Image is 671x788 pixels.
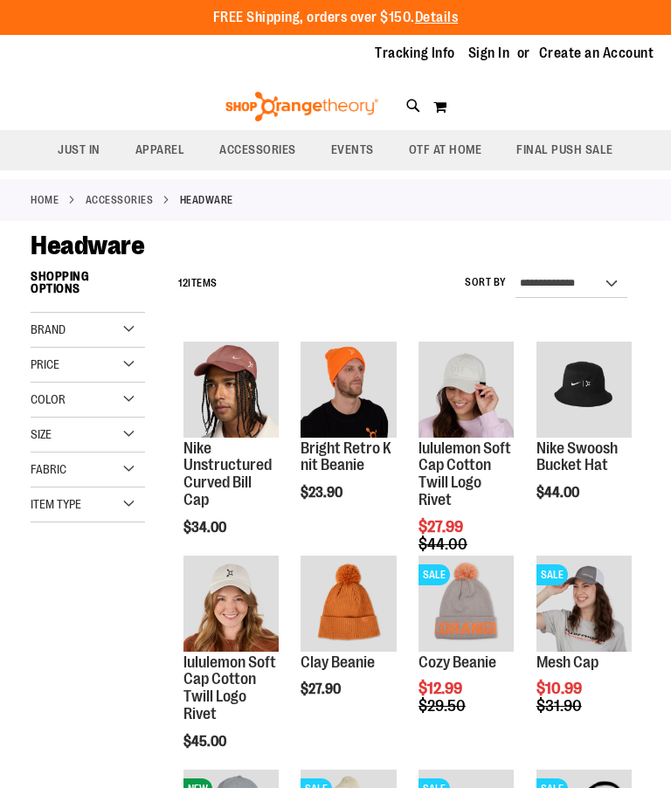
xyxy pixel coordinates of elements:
[183,342,279,439] a: Nike Unstructured Curved Bill Cap
[301,342,396,439] a: Bright Retro Knit Beanie
[31,497,81,511] span: Item Type
[528,333,640,545] div: product
[536,485,582,501] span: $44.00
[391,130,500,170] a: OTF AT HOME
[183,556,279,653] a: Main view of 2024 Convention lululemon Soft Cap Cotton Twill Logo Rivet
[183,556,279,651] img: Main view of 2024 Convention lululemon Soft Cap Cotton Twill Logo Rivet
[86,192,154,208] a: ACCESSORIES
[536,556,632,651] img: Product image for Orangetheory Mesh Cap
[202,130,314,169] a: ACCESSORIES
[528,547,640,759] div: product
[178,270,218,297] h2: Items
[419,342,514,439] a: OTF lululemon Soft Cap Cotton Twill Logo Rivet Khaki
[175,333,287,579] div: product
[419,518,466,536] span: $27.99
[419,556,514,651] img: Main view of OTF Cozy Scarf Grey
[183,520,229,536] span: $34.00
[224,92,380,121] img: Shop Orangetheory
[499,130,631,170] a: FINAL PUSH SALE
[331,130,374,169] span: EVENTS
[465,275,507,290] label: Sort By
[419,556,514,653] a: Main view of OTF Cozy Scarf GreySALE
[409,130,482,169] span: OTF AT HOME
[213,8,459,28] p: FREE Shipping, orders over $150.
[180,192,233,208] strong: Headware
[183,734,229,750] span: $45.00
[539,44,654,63] a: Create an Account
[219,130,296,169] span: ACCESSORIES
[135,130,185,169] span: APPAREL
[536,653,598,671] a: Mesh Cap
[419,680,465,697] span: $12.99
[536,697,585,715] span: $31.90
[31,427,52,441] span: Size
[419,564,450,585] span: SALE
[301,439,391,474] a: Bright Retro Knit Beanie
[183,439,272,508] a: Nike Unstructured Curved Bill Cap
[410,333,522,597] div: product
[178,277,188,289] span: 12
[516,130,613,169] span: FINAL PUSH SALE
[31,462,66,476] span: Fabric
[40,130,118,170] a: JUST IN
[292,547,405,742] div: product
[58,130,100,169] span: JUST IN
[419,439,511,508] a: lululemon Soft Cap Cotton Twill Logo Rivet
[183,342,279,437] img: Nike Unstructured Curved Bill Cap
[118,130,203,170] a: APPAREL
[419,342,514,437] img: OTF lululemon Soft Cap Cotton Twill Logo Rivet Khaki
[415,10,459,25] a: Details
[183,653,276,722] a: lululemon Soft Cap Cotton Twill Logo Rivet
[536,342,632,437] img: Main view of 2024 October Nike Swoosh Bucket Hat
[301,342,396,437] img: Bright Retro Knit Beanie
[419,653,496,671] a: Cozy Beanie
[536,342,632,439] a: Main view of 2024 October Nike Swoosh Bucket Hat
[31,261,145,313] strong: Shopping Options
[536,556,632,653] a: Product image for Orangetheory Mesh CapSALE
[301,653,375,671] a: Clay Beanie
[468,44,510,63] a: Sign In
[301,556,396,651] img: Clay Beanie
[31,392,66,406] span: Color
[410,547,522,759] div: product
[31,322,66,336] span: Brand
[31,192,59,208] a: Home
[536,680,585,697] span: $10.99
[314,130,391,170] a: EVENTS
[292,333,405,545] div: product
[301,556,396,653] a: Clay Beanie
[301,485,345,501] span: $23.90
[375,44,455,63] a: Tracking Info
[419,536,470,553] span: $44.00
[301,681,343,697] span: $27.90
[31,231,144,260] span: Headware
[536,439,618,474] a: Nike Swoosh Bucket Hat
[419,697,468,715] span: $29.50
[536,564,568,585] span: SALE
[31,357,59,371] span: Price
